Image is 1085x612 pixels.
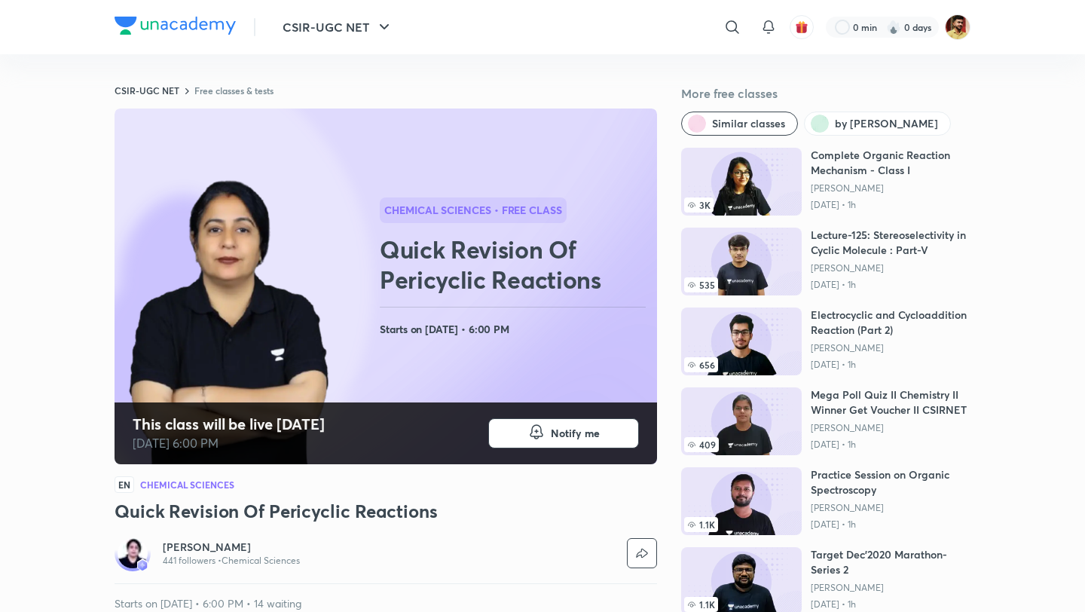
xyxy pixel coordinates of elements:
h6: Target Dec'2020 Marathon-Series 2 [811,547,970,577]
span: by Seema Chawla [835,116,938,131]
h5: More free classes [681,84,970,103]
p: [DATE] 6:00 PM [133,434,325,452]
a: [PERSON_NAME] [163,540,300,555]
h4: Chemical Sciences [140,480,234,489]
p: [DATE] • 1h [811,279,970,291]
span: 409 [684,437,719,452]
p: [DATE] • 1h [811,199,970,211]
a: Free classes & tests [194,84,274,96]
a: [PERSON_NAME] [811,582,970,594]
h6: Electrocyclic and Cycloaddition Reaction (Part 2) [811,308,970,338]
span: 535 [684,277,718,292]
a: [PERSON_NAME] [811,502,970,514]
span: EN [115,476,134,493]
p: [DATE] • 1h [811,519,970,531]
img: streak [886,20,901,35]
p: 441 followers • Chemical Sciences [163,555,300,567]
button: by Seema Chawla [804,112,951,136]
a: [PERSON_NAME] [811,182,970,194]
button: CSIR-UGC NET [274,12,402,42]
h2: Quick Revision Of Pericyclic Reactions [380,234,651,295]
span: 3K [684,197,714,213]
button: Similar classes [681,112,798,136]
h4: Starts on [DATE] • 6:00 PM [380,320,651,339]
span: 656 [684,357,718,372]
span: 1.1K [684,517,718,532]
a: [PERSON_NAME] [811,262,970,274]
h6: Practice Session on Organic Spectroscopy [811,467,970,497]
img: Abdul Razik [945,14,970,40]
button: Notify me [488,418,639,448]
img: avatar [795,20,808,34]
a: CSIR-UGC NET [115,84,179,96]
h4: This class will be live [DATE] [133,415,325,434]
p: [DATE] • 1h [811,359,970,371]
p: Starts on [DATE] • 6:00 PM • 14 waiting [115,596,657,611]
p: [DATE] • 1h [811,598,970,610]
img: badge [137,560,148,571]
a: [PERSON_NAME] [811,342,970,354]
img: Company Logo [115,17,236,35]
span: Similar classes [712,116,785,131]
h6: Complete Organic Reaction Mechanism - Class I [811,148,970,178]
img: Avatar [118,538,148,568]
h6: Lecture-125: Stereoselectivity in Cyclic Molecule : Part-V [811,228,970,258]
a: Company Logo [115,17,236,38]
h6: Mega Poll Quiz II Chemistry II Winner Get Voucher II CSIRNET [811,387,970,418]
span: Notify me [551,426,600,441]
h3: Quick Revision Of Pericyclic Reactions [115,499,657,523]
button: avatar [790,15,814,39]
p: [DATE] • 1h [811,439,970,451]
a: Avatarbadge [115,535,151,571]
span: 1.1K [684,597,718,612]
a: [PERSON_NAME] [811,422,970,434]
